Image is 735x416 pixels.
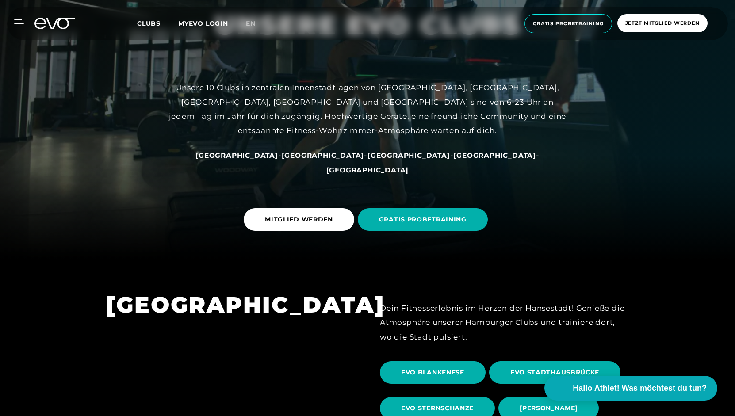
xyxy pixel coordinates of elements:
span: [GEOGRAPHIC_DATA] [326,166,409,174]
span: GRATIS PROBETRAINING [379,215,467,224]
a: [GEOGRAPHIC_DATA] [326,165,409,174]
div: Dein Fitnesserlebnis im Herzen der Hansestadt! Genieße die Atmosphäre unserer Hamburger Clubs und... [380,301,629,344]
a: [GEOGRAPHIC_DATA] [282,151,364,160]
span: en [246,19,256,27]
a: EVO BLANKENESE [380,355,489,390]
a: GRATIS PROBETRAINING [358,202,491,237]
span: Hallo Athlet! Was möchtest du tun? [573,382,707,394]
span: EVO STADTHAUSBRÜCKE [510,368,599,377]
button: Hallo Athlet! Was möchtest du tun? [544,376,717,401]
a: [GEOGRAPHIC_DATA] [367,151,450,160]
span: EVO BLANKENESE [401,368,464,377]
span: Clubs [137,19,161,27]
a: MITGLIED WERDEN [244,202,358,237]
a: [GEOGRAPHIC_DATA] [453,151,536,160]
a: Jetzt Mitglied werden [615,14,710,33]
h1: [GEOGRAPHIC_DATA] [106,290,355,319]
span: [PERSON_NAME] [520,404,578,413]
a: [GEOGRAPHIC_DATA] [195,151,278,160]
a: EVO STADTHAUSBRÜCKE [489,355,624,390]
a: Clubs [137,19,178,27]
span: MITGLIED WERDEN [265,215,333,224]
a: en [246,19,266,29]
div: - - - - [168,148,567,177]
a: Gratis Probetraining [522,14,615,33]
a: MYEVO LOGIN [178,19,228,27]
span: EVO STERNSCHANZE [401,404,474,413]
span: Jetzt Mitglied werden [625,19,700,27]
span: Gratis Probetraining [533,20,604,27]
div: Unsere 10 Clubs in zentralen Innenstadtlagen von [GEOGRAPHIC_DATA], [GEOGRAPHIC_DATA], [GEOGRAPHI... [168,80,567,137]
